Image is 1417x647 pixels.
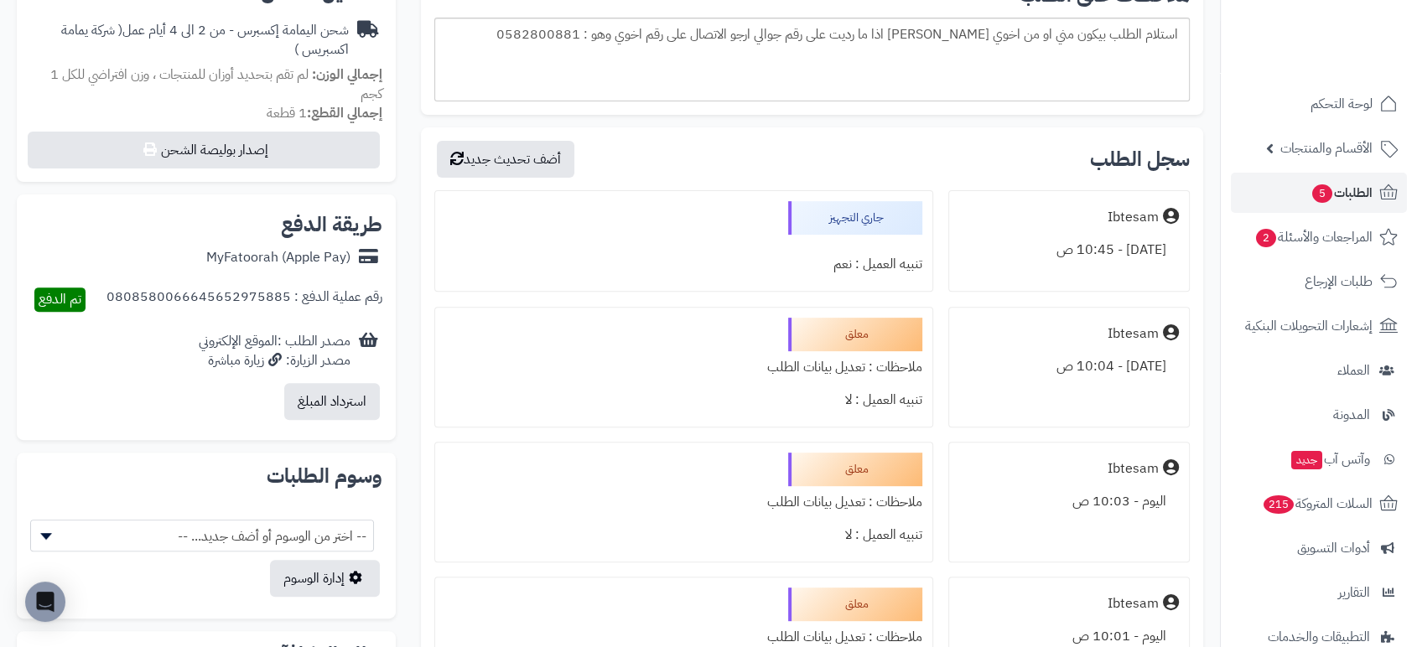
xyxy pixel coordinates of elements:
[1264,495,1294,514] span: 215
[28,132,380,168] button: إصدار بوليصة الشحن
[434,18,1190,101] div: استلام الطلب بيكون مني او من اخوي [PERSON_NAME] اذا ما رديت على رقم جوالي ارجو الاتصال على رقم اخ...
[1333,403,1370,427] span: المدونة
[61,20,349,60] span: ( شركة يمامة اكسبريس )
[1231,350,1407,391] a: العملاء
[30,21,349,60] div: شحن اليمامة إكسبرس - من 2 الى 4 أيام عمل
[1280,137,1373,160] span: الأقسام والمنتجات
[50,65,382,104] span: لم تقم بتحديد أوزان للمنتجات ، وزن افتراضي للكل 1 كجم
[788,453,922,486] div: معلق
[1108,208,1159,227] div: Ibtesam
[1231,261,1407,302] a: طلبات الإرجاع
[1303,44,1401,80] img: logo-2.png
[281,215,382,235] h2: طريقة الدفع
[312,65,382,85] strong: إجمالي الوزن:
[30,520,374,551] span: -- اختر من الوسوم أو أضف جديد... --
[1305,270,1373,293] span: طلبات الإرجاع
[1231,217,1407,257] a: المراجعات والأسئلة2
[1337,359,1370,382] span: العملاء
[959,350,1179,383] div: [DATE] - 10:04 ص
[1231,84,1407,124] a: لوحة التحكم
[39,289,81,309] span: تم الدفع
[25,582,65,622] div: Open Intercom Messenger
[445,351,922,384] div: ملاحظات : تعديل بيانات الطلب
[106,287,382,312] div: رقم عملية الدفع : 0808580066645652975885
[1245,314,1373,338] span: إشعارات التحويلات البنكية
[270,560,380,597] a: إدارة الوسوم
[1090,149,1190,169] h3: سجل الطلب
[788,201,922,235] div: جاري التجهيز
[959,234,1179,267] div: [DATE] - 10:45 ص
[959,485,1179,518] div: اليوم - 10:03 ص
[199,351,350,370] div: مصدر الزيارة: زيارة مباشرة
[1231,306,1407,346] a: إشعارات التحويلات البنكية
[1290,448,1370,471] span: وآتس آب
[1311,92,1373,116] span: لوحة التحكم
[307,103,382,123] strong: إجمالي القطع:
[1297,536,1370,560] span: أدوات التسويق
[206,248,350,267] div: MyFatoorah (Apple Pay)
[1291,451,1322,469] span: جديد
[1256,229,1276,247] span: 2
[1312,184,1332,203] span: 5
[199,332,350,370] div: مصدر الطلب :الموقع الإلكتروني
[1231,173,1407,213] a: الطلبات5
[445,486,922,519] div: ملاحظات : تعديل بيانات الطلب
[1311,181,1373,204] span: الطلبات
[788,318,922,351] div: معلق
[1231,439,1407,479] a: وآتس آبجديد
[1262,492,1373,515] span: السلات المتروكة
[445,519,922,551] div: تنبيه العميل : لا
[284,383,380,420] button: استرداد المبلغ
[788,587,922,621] div: معلق
[1231,528,1407,568] a: أدوات التسويق
[437,141,574,178] button: أضف تحديث جديد
[1108,594,1159,613] div: Ibtesam
[1338,581,1370,604] span: التقارير
[445,384,922,417] div: تنبيه العميل : لا
[1108,324,1159,344] div: Ibtesam
[1231,484,1407,524] a: السلات المتروكة215
[1231,395,1407,435] a: المدونة
[30,466,382,486] h2: وسوم الطلبات
[267,103,382,123] small: 1 قطعة
[31,520,373,552] span: -- اختر من الوسوم أو أضف جديد... --
[1254,225,1373,249] span: المراجعات والأسئلة
[445,248,922,281] div: تنبيه العميل : نعم
[1231,572,1407,613] a: التقارير
[1108,459,1159,479] div: Ibtesam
